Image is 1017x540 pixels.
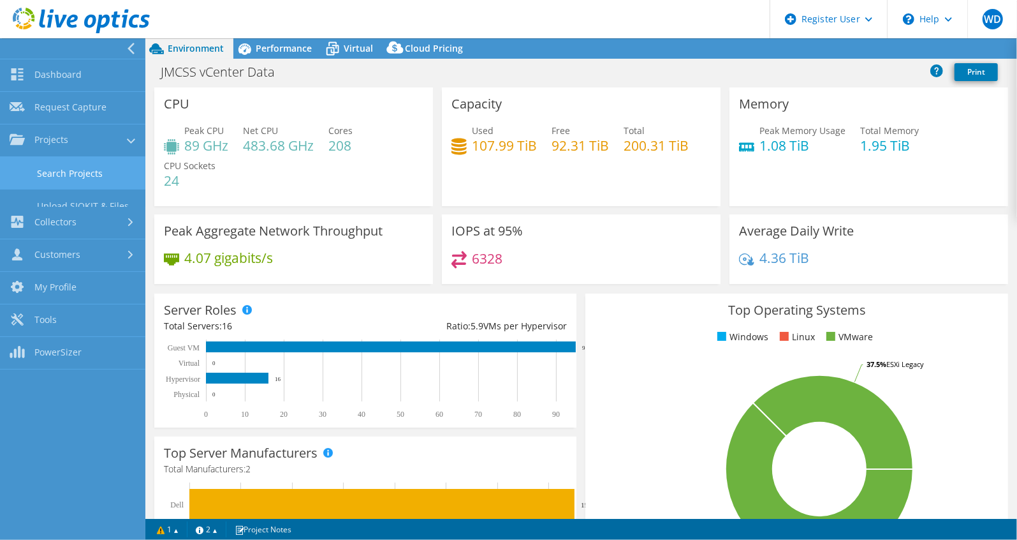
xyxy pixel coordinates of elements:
[243,124,278,137] span: Net CPU
[344,42,373,54] span: Virtual
[886,359,924,369] tspan: ESXi Legacy
[164,97,189,111] h3: CPU
[472,251,502,266] h4: 6328
[164,462,567,476] h4: Total Manufacturers:
[328,139,353,153] h4: 208
[166,375,200,384] text: Hypervisor
[164,446,318,460] h3: Top Server Manufacturers
[397,410,404,419] text: 50
[222,320,232,332] span: 16
[148,521,187,537] a: 1
[212,360,216,366] text: 0
[955,63,998,81] a: Print
[759,124,845,137] span: Peak Memory Usage
[983,9,1003,29] span: WD
[319,410,326,419] text: 30
[513,410,521,419] text: 80
[451,224,523,238] h3: IOPS at 95%
[759,251,809,265] h4: 4.36 TiB
[164,319,365,333] div: Total Servers:
[170,500,184,509] text: Dell
[187,521,226,537] a: 2
[184,251,273,265] h4: 4.07 gigabits/s
[164,303,237,317] h3: Server Roles
[823,330,873,344] li: VMware
[552,124,570,137] span: Free
[435,410,443,419] text: 60
[256,42,312,54] span: Performance
[358,410,365,419] text: 40
[241,410,249,419] text: 10
[184,139,228,153] h4: 89 GHz
[243,139,314,153] h4: 483.68 GHz
[245,463,251,475] span: 2
[179,359,200,368] text: Virtual
[595,303,998,317] h3: Top Operating Systems
[472,124,494,137] span: Used
[226,521,300,537] a: Project Notes
[471,320,483,332] span: 5.9
[280,410,288,419] text: 20
[624,139,689,153] h4: 200.31 TiB
[624,124,645,137] span: Total
[168,42,224,54] span: Environment
[867,359,886,369] tspan: 37.5%
[451,97,502,111] h3: Capacity
[164,160,216,172] span: CPU Sockets
[552,410,560,419] text: 90
[739,224,854,238] h3: Average Daily Write
[903,13,914,25] svg: \n
[155,65,295,79] h1: JMCSS vCenter Data
[405,42,463,54] span: Cloud Pricing
[204,410,208,419] text: 0
[777,330,815,344] li: Linux
[164,174,216,188] h4: 24
[173,390,200,399] text: Physical
[164,224,383,238] h3: Peak Aggregate Network Throughput
[184,124,224,137] span: Peak CPU
[365,319,567,333] div: Ratio: VMs per Hypervisor
[552,139,609,153] h4: 92.31 TiB
[168,343,200,352] text: Guest VM
[474,410,482,419] text: 70
[759,139,845,153] h4: 1.08 TiB
[275,376,281,382] text: 16
[328,124,353,137] span: Cores
[714,330,768,344] li: Windows
[860,139,919,153] h4: 1.95 TiB
[472,139,537,153] h4: 107.99 TiB
[860,124,919,137] span: Total Memory
[212,391,216,398] text: 0
[739,97,789,111] h3: Memory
